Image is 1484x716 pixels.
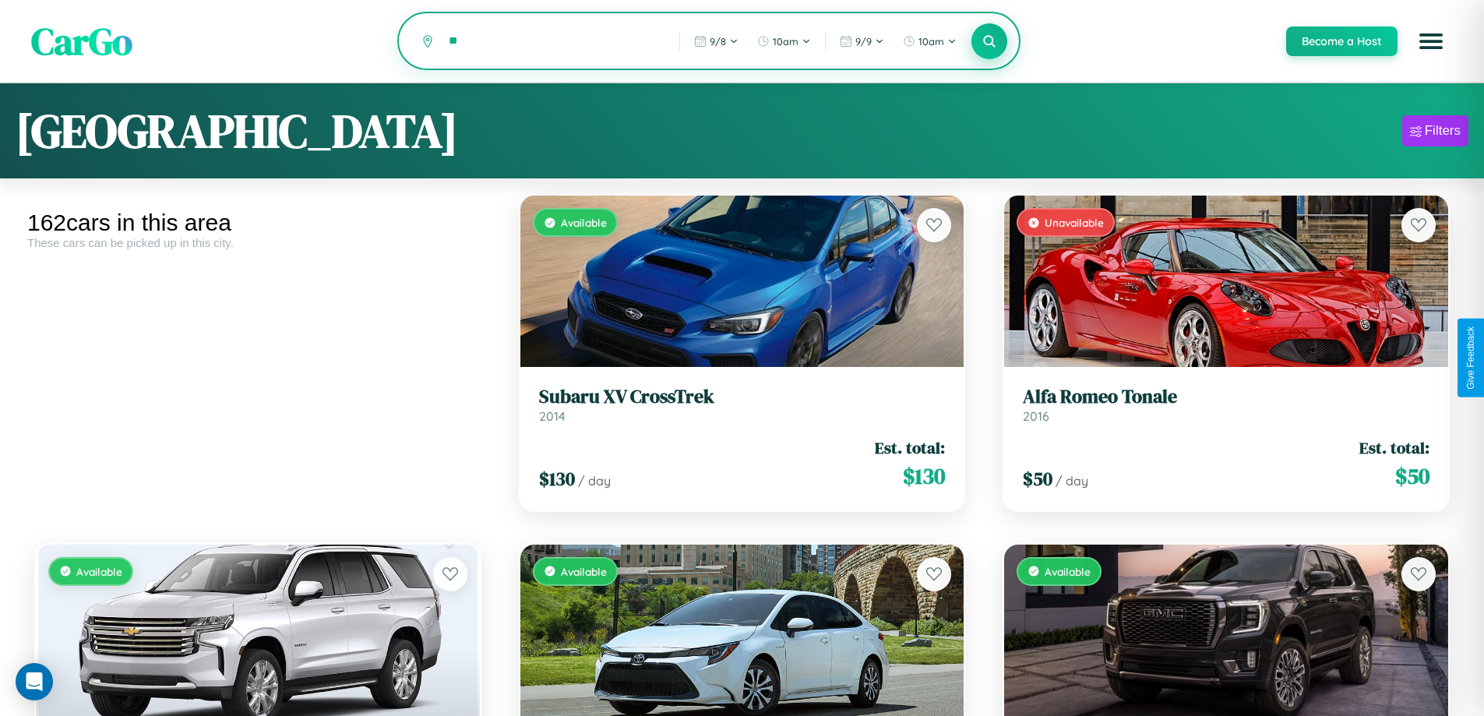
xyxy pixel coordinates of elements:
[539,466,575,492] span: $ 130
[578,473,611,489] span: / day
[1045,216,1104,229] span: Unavailable
[1465,326,1476,390] div: Give Feedback
[903,460,945,492] span: $ 130
[1409,19,1453,63] button: Open menu
[875,436,945,459] span: Est. total:
[918,35,944,48] span: 10am
[27,236,488,249] div: These cars can be picked up in this city.
[16,663,53,700] div: Open Intercom Messenger
[539,386,946,424] a: Subaru XV CrossTrek2014
[855,35,872,48] span: 9 / 9
[710,35,726,48] span: 9 / 8
[561,216,607,229] span: Available
[895,29,964,54] button: 10am
[1045,565,1091,578] span: Available
[561,565,607,578] span: Available
[1023,408,1049,424] span: 2016
[773,35,798,48] span: 10am
[16,99,458,163] h1: [GEOGRAPHIC_DATA]
[1023,386,1429,408] h3: Alfa Romeo Tonale
[31,16,132,67] span: CarGo
[539,408,566,424] span: 2014
[1359,436,1429,459] span: Est. total:
[1425,123,1461,139] div: Filters
[1023,386,1429,424] a: Alfa Romeo Tonale2016
[1395,460,1429,492] span: $ 50
[1056,473,1088,489] span: / day
[686,29,746,54] button: 9/8
[832,29,892,54] button: 9/9
[1286,26,1398,56] button: Become a Host
[27,210,488,236] div: 162 cars in this area
[749,29,819,54] button: 10am
[76,565,122,578] span: Available
[1023,466,1052,492] span: $ 50
[1402,115,1468,146] button: Filters
[539,386,946,408] h3: Subaru XV CrossTrek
